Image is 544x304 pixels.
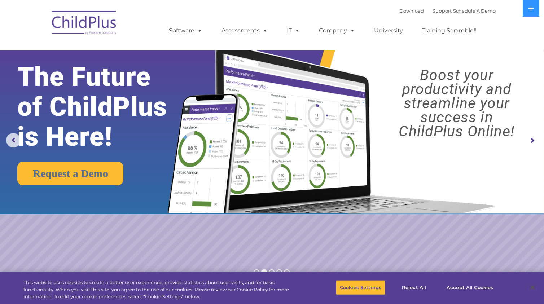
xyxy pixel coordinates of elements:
a: Schedule A Demo [453,8,496,14]
font: | [399,8,496,14]
a: Request a Demo [17,162,123,185]
div: This website uses cookies to create a better user experience, provide statistics about user visit... [23,279,299,300]
a: Training Scramble!! [415,23,484,38]
a: University [367,23,410,38]
span: Last name [100,48,122,53]
a: Assessments [214,23,275,38]
a: IT [280,23,307,38]
a: Company [312,23,362,38]
rs-layer: Boost your productivity and streamline your success in ChildPlus Online! [376,68,538,138]
button: Accept All Cookies [443,280,497,295]
img: ChildPlus by Procare Solutions [48,6,120,42]
span: Phone number [100,77,131,83]
button: Close [525,279,540,295]
a: Support [433,8,452,14]
button: Reject All [391,280,436,295]
a: Download [399,8,424,14]
button: Cookies Settings [336,280,385,295]
a: Software [162,23,210,38]
rs-layer: The Future of ChildPlus is Here! [17,62,191,152]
